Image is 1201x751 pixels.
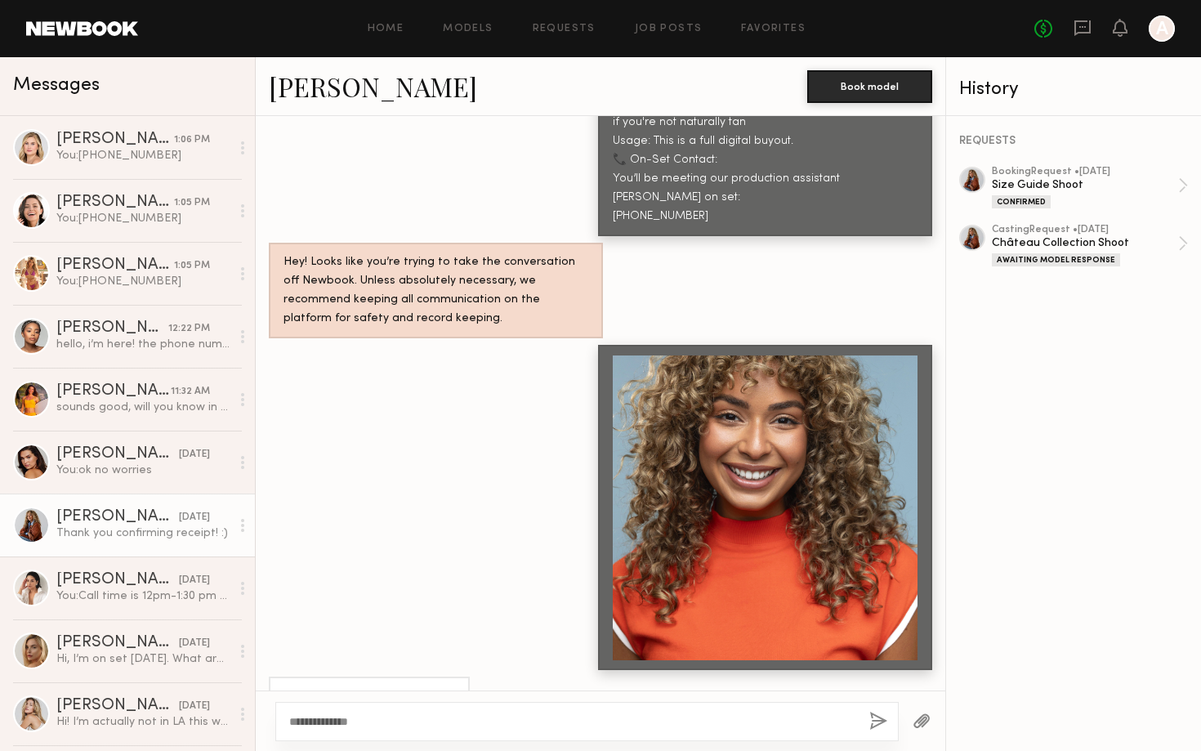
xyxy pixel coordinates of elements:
[56,132,174,148] div: [PERSON_NAME]
[56,572,179,588] div: [PERSON_NAME]
[174,258,210,274] div: 1:05 PM
[56,194,174,211] div: [PERSON_NAME]
[443,24,493,34] a: Models
[56,651,230,667] div: Hi, I’m on set [DATE]. What are the details of the shoot? Rate, usage, etc? I typically have 3-4 ...
[284,687,455,706] div: Thank you confirming receipt! :)
[368,24,404,34] a: Home
[992,235,1178,251] div: Château Collection Shoot
[992,167,1188,208] a: bookingRequest •[DATE]Size Guide ShootConfirmed
[56,274,230,289] div: You: [PHONE_NUMBER]
[992,167,1178,177] div: booking Request • [DATE]
[992,253,1120,266] div: Awaiting Model Response
[56,714,230,730] div: Hi! I’m actually not in LA this week unfortunately
[284,253,588,329] div: Hey! Looks like you’re trying to take the conversation off Newbook. Unless absolutely necessary, ...
[174,132,210,148] div: 1:06 PM
[56,211,230,226] div: You: [PHONE_NUMBER]
[56,588,230,604] div: You: Call time is 12pm-1:30 pm sorry forgot to insert!
[56,383,171,400] div: [PERSON_NAME]
[635,24,703,34] a: Job Posts
[179,699,210,714] div: [DATE]
[56,337,230,352] div: hello, i’m here! the phone number for [PERSON_NAME] was missing a number
[168,321,210,337] div: 12:22 PM
[56,400,230,415] div: sounds good, will you know in a couple days!
[56,635,179,651] div: [PERSON_NAME]
[992,225,1188,266] a: castingRequest •[DATE]Château Collection ShootAwaiting Model Response
[992,225,1178,235] div: casting Request • [DATE]
[13,76,100,95] span: Messages
[56,698,179,714] div: [PERSON_NAME]
[179,510,210,525] div: [DATE]
[56,320,168,337] div: [PERSON_NAME]
[992,177,1178,193] div: Size Guide Shoot
[56,148,230,163] div: You: [PHONE_NUMBER]
[179,636,210,651] div: [DATE]
[807,70,932,103] button: Book model
[959,136,1188,147] div: REQUESTS
[269,69,477,104] a: [PERSON_NAME]
[741,24,806,34] a: Favorites
[807,78,932,92] a: Book model
[56,446,179,463] div: [PERSON_NAME]
[56,525,230,541] div: Thank you confirming receipt! :)
[992,195,1051,208] div: Confirmed
[959,80,1188,99] div: History
[56,463,230,478] div: You: ok no worries
[174,195,210,211] div: 1:05 PM
[56,509,179,525] div: [PERSON_NAME]
[1149,16,1175,42] a: A
[179,447,210,463] div: [DATE]
[533,24,596,34] a: Requests
[56,257,174,274] div: [PERSON_NAME]
[171,384,210,400] div: 11:32 AM
[179,573,210,588] div: [DATE]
